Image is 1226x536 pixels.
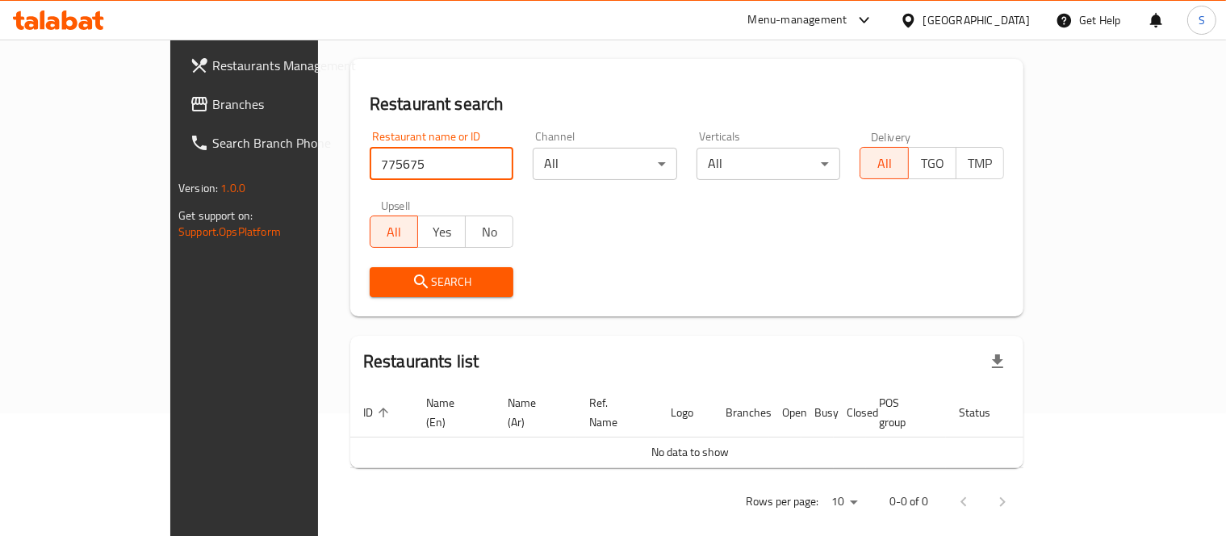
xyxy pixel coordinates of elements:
input: Search for restaurant name or ID.. [370,148,514,180]
span: Search [383,272,501,292]
th: Busy [801,388,834,438]
th: Logo [658,388,713,438]
button: All [860,147,908,179]
span: POS group [879,393,927,432]
button: All [370,216,418,248]
button: Search [370,267,514,297]
div: All [697,148,841,180]
div: Menu-management [748,10,847,30]
th: Open [769,388,801,438]
span: Ref. Name [589,393,638,432]
span: All [377,220,412,244]
span: ID [363,403,394,422]
label: Upsell [381,199,411,211]
span: S [1199,11,1205,29]
p: 0-0 of 0 [889,492,928,512]
button: TGO [908,147,956,179]
span: All [867,152,902,175]
th: Branches [713,388,769,438]
div: All [533,148,677,180]
span: Status [959,403,1011,422]
table: enhanced table [350,388,1086,468]
span: Restaurants Management [212,56,362,75]
span: Search Branch Phone [212,133,362,153]
span: Name (Ar) [508,393,557,432]
h2: Restaurant search [370,92,1004,116]
span: 1.0.0 [220,178,245,199]
span: No [472,220,507,244]
div: Rows per page: [825,490,864,514]
span: Name (En) [426,393,475,432]
span: Get support on: [178,205,253,226]
span: TMP [963,152,998,175]
label: Delivery [871,131,911,142]
div: Export file [978,342,1017,381]
button: Yes [417,216,466,248]
div: [GEOGRAPHIC_DATA] [923,11,1030,29]
span: No data to show [651,442,729,463]
a: Search Branch Phone [177,124,375,162]
a: Support.OpsPlatform [178,221,281,242]
button: No [465,216,513,248]
th: Closed [834,388,866,438]
span: Yes [425,220,459,244]
p: Rows per page: [746,492,818,512]
a: Branches [177,85,375,124]
a: Restaurants Management [177,46,375,85]
span: TGO [915,152,950,175]
button: TMP [956,147,1004,179]
span: Version: [178,178,218,199]
h2: Restaurants list [363,350,479,374]
span: Branches [212,94,362,114]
